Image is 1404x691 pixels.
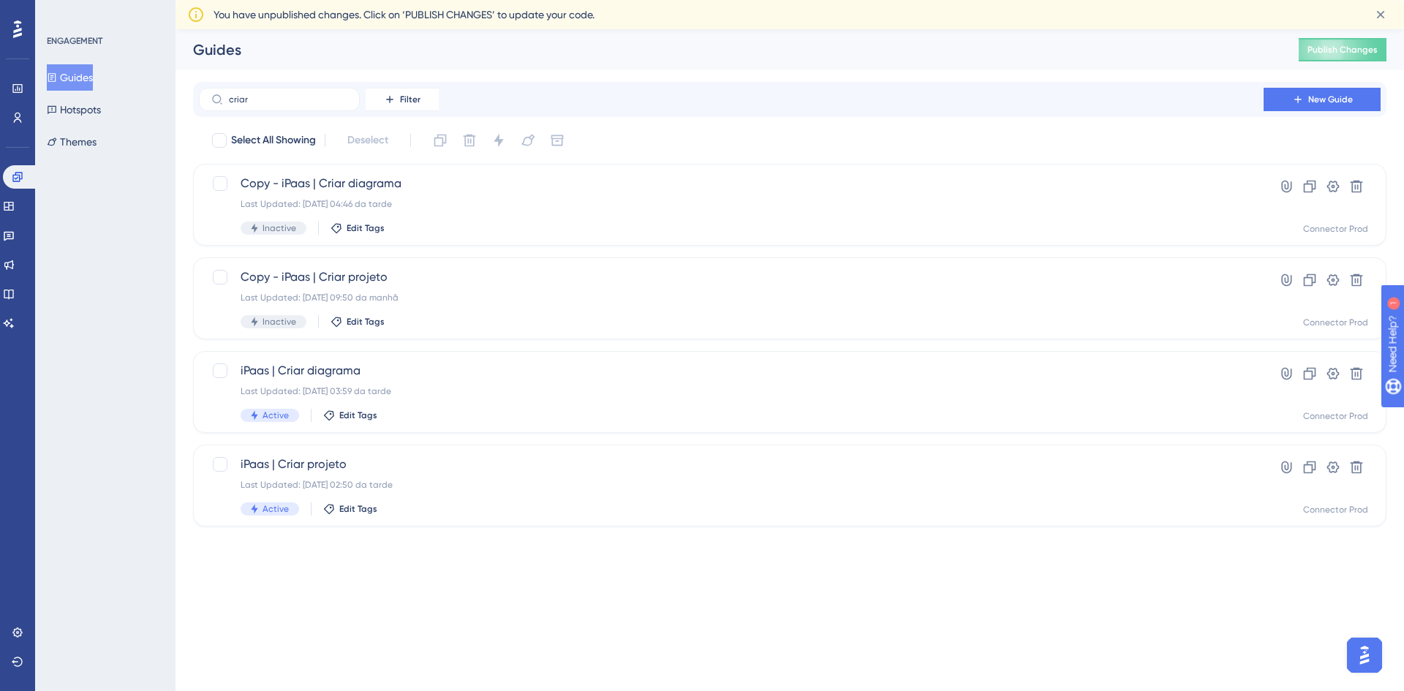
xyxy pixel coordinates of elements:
div: Last Updated: [DATE] 03:59 da tarde [241,385,1222,397]
span: Copy - iPaas | Criar diagrama [241,175,1222,192]
button: Edit Tags [323,409,377,421]
span: You have unpublished changes. Click on ‘PUBLISH CHANGES’ to update your code. [214,6,595,23]
button: Filter [366,88,439,111]
span: Inactive [263,222,296,234]
button: Publish Changes [1299,38,1386,61]
span: Need Help? [34,4,91,21]
span: Filter [400,94,420,105]
span: New Guide [1308,94,1353,105]
div: Guides [193,39,1262,60]
button: Edit Tags [331,316,385,328]
span: iPaas | Criar diagrama [241,362,1222,380]
button: Themes [47,129,97,155]
span: Active [263,409,289,421]
button: Guides [47,64,93,91]
button: Deselect [334,127,401,154]
div: ENGAGEMENT [47,35,102,47]
iframe: UserGuiding AI Assistant Launcher [1343,633,1386,677]
span: Edit Tags [339,409,377,421]
button: Edit Tags [331,222,385,234]
button: Edit Tags [323,503,377,515]
span: Publish Changes [1307,44,1378,56]
button: Hotspots [47,97,101,123]
div: 1 [102,7,106,19]
div: Last Updated: [DATE] 02:50 da tarde [241,479,1222,491]
div: Last Updated: [DATE] 04:46 da tarde [241,198,1222,210]
span: Deselect [347,132,388,149]
span: Copy - iPaas | Criar projeto [241,268,1222,286]
div: Connector Prod [1303,223,1368,235]
span: Active [263,503,289,515]
span: iPaas | Criar projeto [241,456,1222,473]
span: Select All Showing [231,132,316,149]
div: Connector Prod [1303,504,1368,516]
span: Edit Tags [339,503,377,515]
input: Search [229,94,347,105]
div: Last Updated: [DATE] 09:50 da manhã [241,292,1222,303]
span: Edit Tags [347,222,385,234]
div: Connector Prod [1303,317,1368,328]
button: New Guide [1264,88,1381,111]
span: Inactive [263,316,296,328]
div: Connector Prod [1303,410,1368,422]
span: Edit Tags [347,316,385,328]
